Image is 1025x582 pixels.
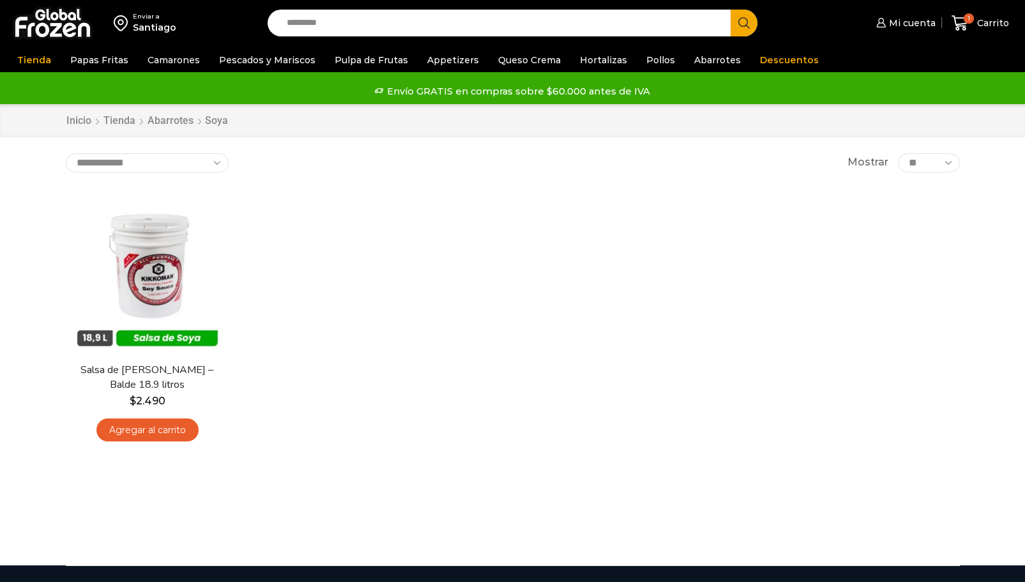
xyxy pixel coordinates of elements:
[66,114,228,128] nav: Breadcrumb
[103,114,136,128] a: Tienda
[974,17,1009,29] span: Carrito
[754,48,825,72] a: Descuentos
[328,48,414,72] a: Pulpa de Frutas
[133,12,176,21] div: Enviar a
[147,114,194,128] a: Abarrotes
[964,13,974,24] span: 1
[130,395,136,407] span: $
[886,17,936,29] span: Mi cuenta
[66,114,92,128] a: Inicio
[688,48,747,72] a: Abarrotes
[96,418,199,442] a: Agregar al carrito: “Salsa de Soya Kikkoman - Balde 18.9 litros”
[66,153,229,172] select: Pedido de la tienda
[141,48,206,72] a: Camarones
[847,155,888,170] span: Mostrar
[640,48,681,72] a: Pollos
[948,8,1012,38] a: 1 Carrito
[573,48,634,72] a: Hortalizas
[11,48,57,72] a: Tienda
[873,10,936,36] a: Mi cuenta
[73,363,220,392] a: Salsa de [PERSON_NAME] – Balde 18.9 litros
[64,48,135,72] a: Papas Fritas
[130,395,165,407] bdi: 2.490
[205,114,228,126] h1: Soya
[421,48,485,72] a: Appetizers
[213,48,322,72] a: Pescados y Mariscos
[731,10,757,36] button: Search button
[114,12,133,34] img: address-field-icon.svg
[492,48,567,72] a: Queso Crema
[133,21,176,34] div: Santiago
